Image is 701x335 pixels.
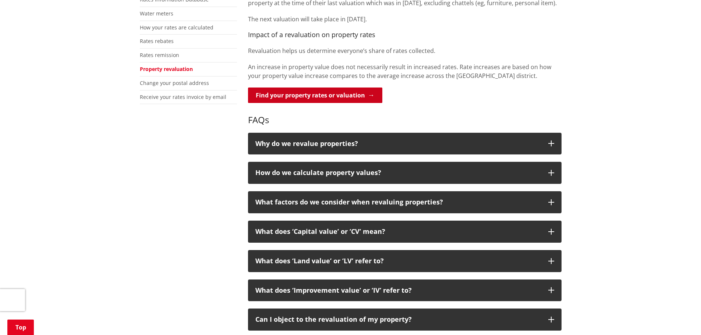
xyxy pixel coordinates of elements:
p: What does ‘Capital value’ or ‘CV’ mean? [255,228,541,235]
a: Change your postal address [140,79,209,86]
a: Receive your rates invoice by email [140,93,226,100]
button: How do we calculate property values? [248,162,562,184]
a: Rates remission [140,51,179,58]
button: What does ‘Capital value’ or ‘CV’ mean? [248,221,562,243]
p: How do we calculate property values? [255,169,541,177]
a: Find your property rates or valuation [248,88,382,103]
iframe: Messenger Launcher [667,304,694,331]
button: Can I object to the revaluation of my property? [248,309,562,331]
p: What does ‘Land value’ or ‘LV’ refer to? [255,257,541,265]
p: What factors do we consider when revaluing properties? [255,199,541,206]
p: Can I object to the revaluation of my property? [255,316,541,323]
p: Revaluation helps us determine everyone’s share of rates collected. [248,46,562,55]
p: What does ‘Improvement value’ or ‘IV’ refer to? [255,287,541,294]
h3: FAQs [248,104,562,125]
a: Water meters [140,10,173,17]
a: Top [7,320,34,335]
button: What does ‘Land value’ or ‘LV’ refer to? [248,250,562,272]
p: Why do we revalue properties? [255,140,541,147]
a: Rates rebates [140,38,174,44]
a: Property revaluation [140,65,193,72]
button: Why do we revalue properties? [248,133,562,155]
h4: Impact of a revaluation on property rates [248,31,562,39]
button: What does ‘Improvement value’ or ‘IV’ refer to? [248,279,562,302]
button: What factors do we consider when revaluing properties? [248,191,562,213]
p: An increase in property value does not necessarily result in increased rates. Rate increases are ... [248,63,562,80]
a: How your rates are calculated [140,24,213,31]
p: The next valuation will take place in [DATE]. [248,15,562,24]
